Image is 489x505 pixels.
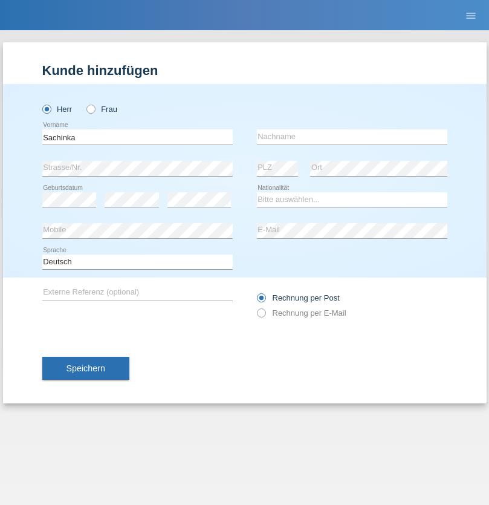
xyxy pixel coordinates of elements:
[257,293,265,308] input: Rechnung per Post
[86,105,94,112] input: Frau
[459,11,483,19] a: menu
[42,105,50,112] input: Herr
[66,363,105,373] span: Speichern
[42,357,129,380] button: Speichern
[257,308,265,324] input: Rechnung per E-Mail
[465,10,477,22] i: menu
[257,308,346,318] label: Rechnung per E-Mail
[86,105,117,114] label: Frau
[257,293,340,302] label: Rechnung per Post
[42,63,447,78] h1: Kunde hinzufügen
[42,105,73,114] label: Herr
